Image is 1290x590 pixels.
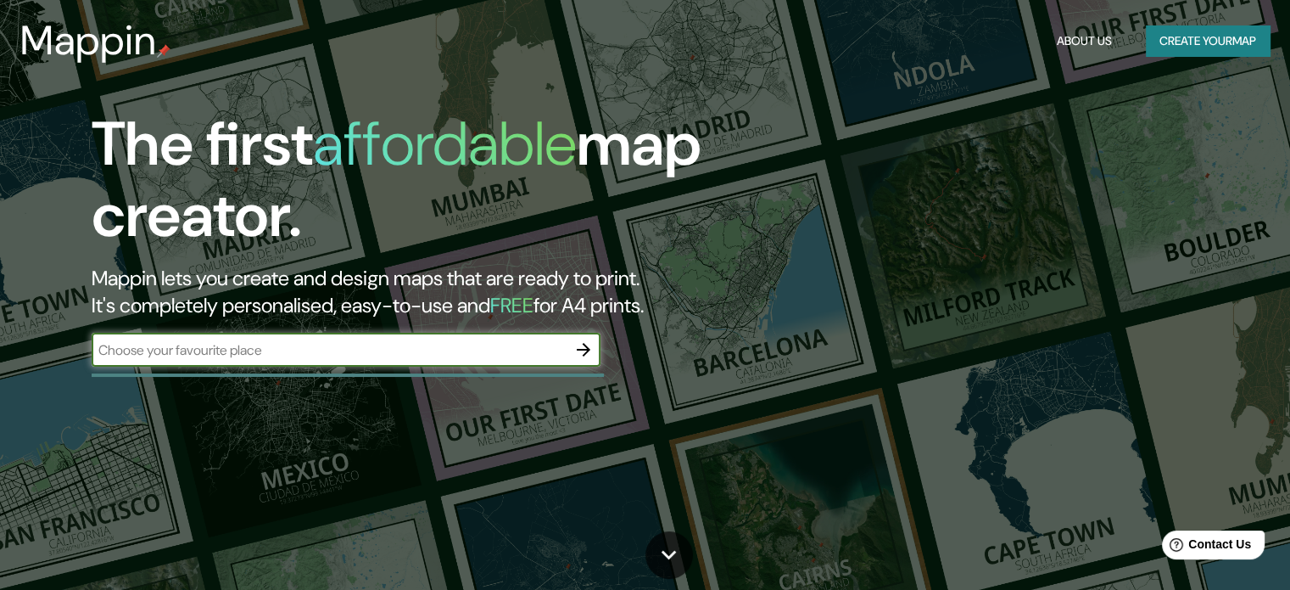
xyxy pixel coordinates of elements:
iframe: Help widget launcher [1139,524,1271,571]
img: mappin-pin [157,44,170,58]
h5: FREE [490,292,533,318]
button: About Us [1050,25,1119,57]
h3: Mappin [20,17,157,65]
h1: affordable [313,104,577,183]
input: Choose your favourite place [92,340,567,360]
h1: The first map creator. [92,109,737,265]
h2: Mappin lets you create and design maps that are ready to print. It's completely personalised, eas... [92,265,737,319]
button: Create yourmap [1146,25,1270,57]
